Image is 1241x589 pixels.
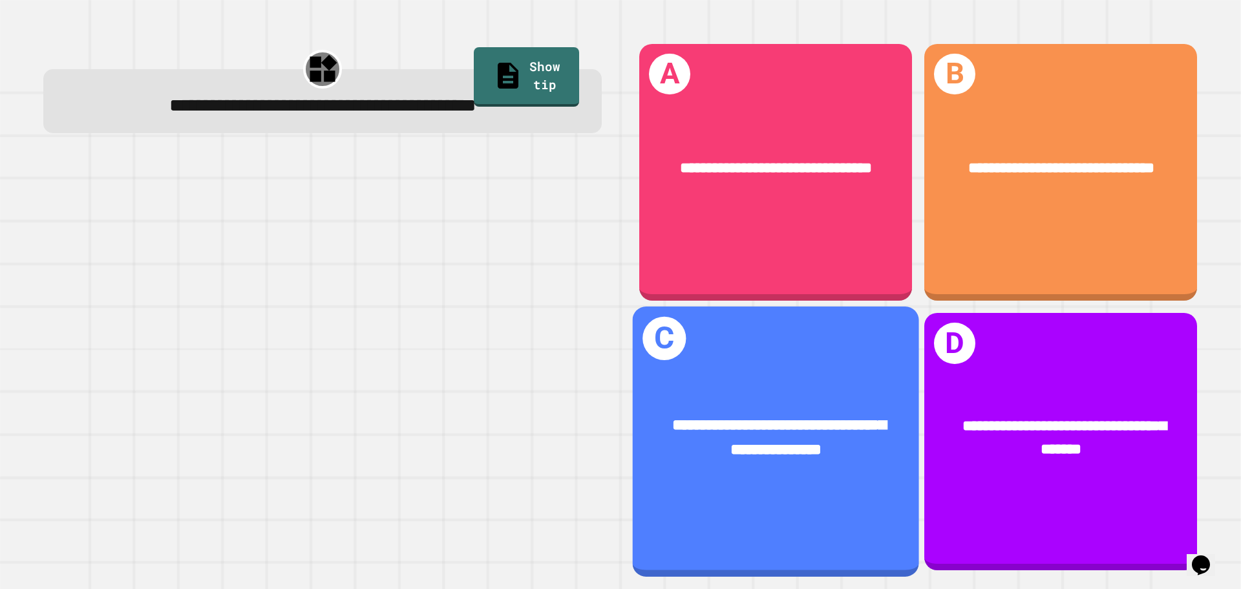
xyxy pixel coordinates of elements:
[474,47,579,107] a: Show tip
[642,317,686,360] h1: C
[649,54,690,95] h1: A
[1187,537,1228,576] iframe: chat widget
[934,54,975,95] h1: B
[934,323,975,364] h1: D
